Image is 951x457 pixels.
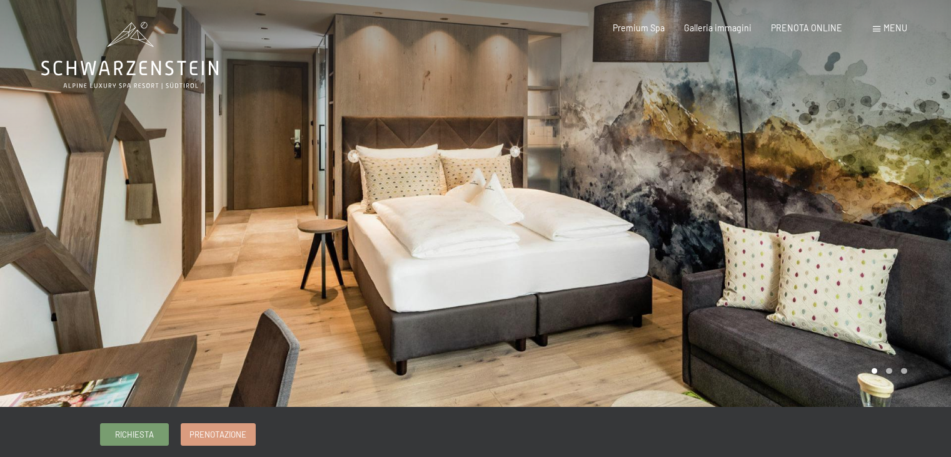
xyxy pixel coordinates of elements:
span: Prenotazione [189,429,246,440]
span: Richiesta [115,429,154,440]
span: Menu [883,23,907,33]
a: Prenotazione [181,424,254,444]
a: Premium Spa [613,23,665,33]
a: Galleria immagini [684,23,752,33]
a: PRENOTA ONLINE [771,23,842,33]
a: Richiesta [101,424,168,444]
